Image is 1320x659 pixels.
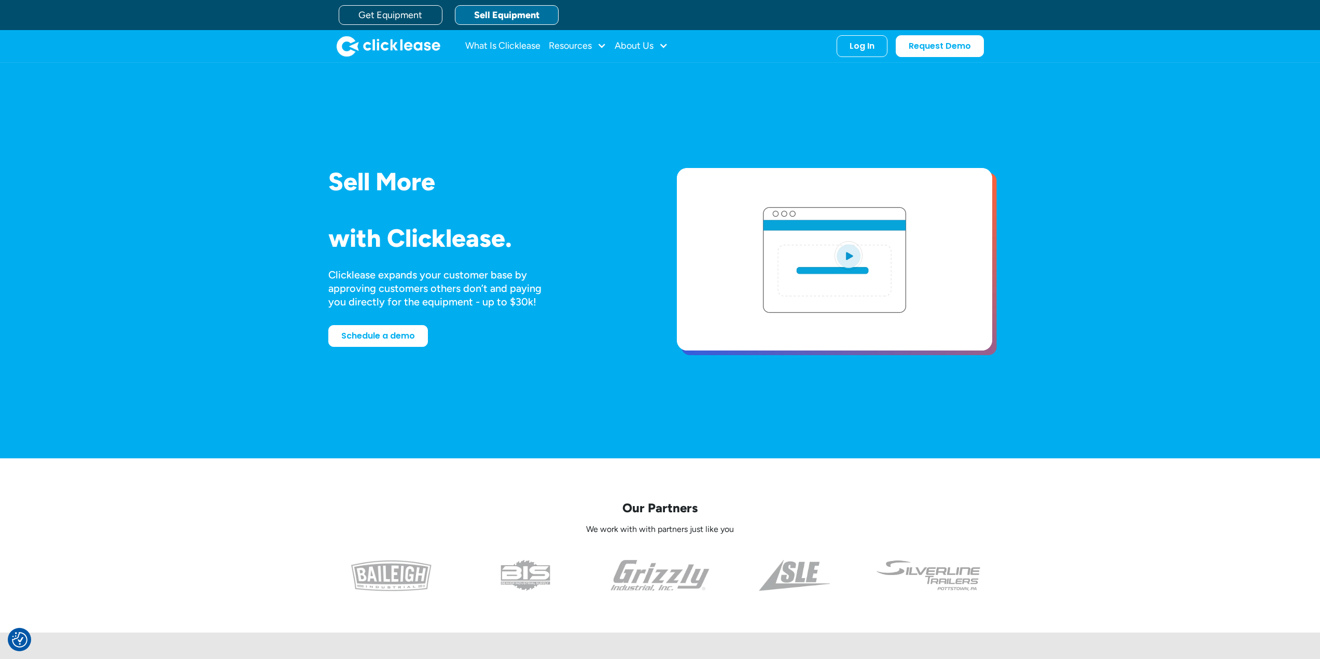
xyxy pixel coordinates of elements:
div: About Us [615,36,668,57]
h1: Sell More [328,168,644,195]
div: Clicklease expands your customer base by approving customers others don’t and paying you directly... [328,268,561,309]
a: Get Equipment [339,5,442,25]
h1: with Clicklease. [328,225,644,252]
a: Schedule a demo [328,325,428,347]
div: Log In [850,41,874,51]
a: Request Demo [896,35,984,57]
img: baileigh logo [351,560,432,591]
a: open lightbox [677,168,992,350]
div: Resources [549,36,606,57]
a: Sell Equipment [455,5,559,25]
a: What Is Clicklease [465,36,540,57]
p: Our Partners [328,500,992,516]
img: Revisit consent button [12,632,27,648]
img: Clicklease logo [337,36,440,57]
p: We work with with partners just like you [328,524,992,535]
img: undefined [876,560,982,591]
img: the grizzly industrial inc logo [610,560,710,591]
button: Consent Preferences [12,632,27,648]
img: the logo for beaver industrial supply [501,560,550,591]
img: a black and white photo of the side of a triangle [759,560,830,591]
img: Blue play button logo on a light blue circular background [835,241,863,270]
a: home [337,36,440,57]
